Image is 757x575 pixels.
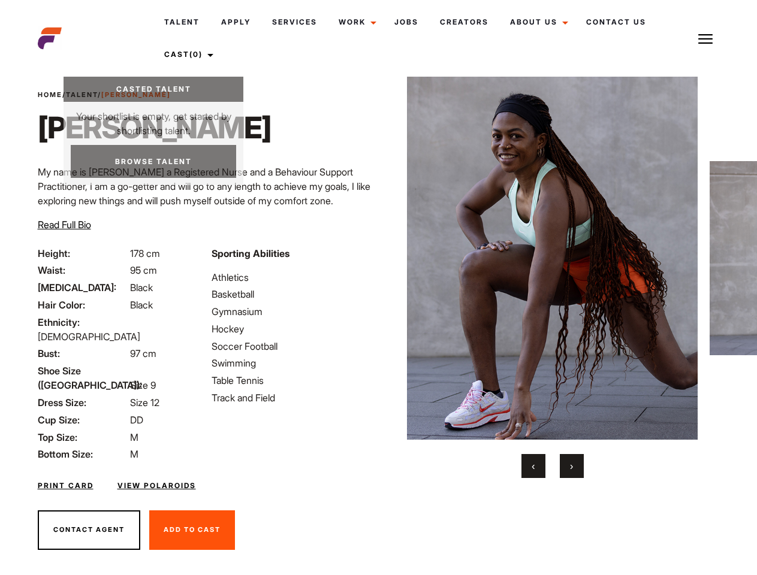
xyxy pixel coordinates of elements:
a: Jobs [384,6,429,38]
span: Previous [532,460,535,472]
span: Shoe Size ([GEOGRAPHIC_DATA]): [38,364,128,392]
span: Bust: [38,346,128,361]
a: Work [328,6,384,38]
a: View Polaroids [117,480,196,491]
li: Athletics [212,270,371,285]
a: Apply [210,6,261,38]
span: Next [570,460,573,472]
span: 178 cm [130,247,160,259]
span: Height: [38,246,128,261]
span: Cup Size: [38,413,128,427]
a: Contact Us [575,6,657,38]
h1: [PERSON_NAME] [38,110,271,146]
span: Waist: [38,263,128,277]
span: / / [38,90,171,100]
li: Track and Field [212,391,371,405]
span: M [130,431,138,443]
a: Browse Talent [71,145,236,178]
img: cropped-aefm-brand-fav-22-square.png [38,26,62,50]
a: Cast(0) [153,38,221,71]
span: Bottom Size: [38,447,128,461]
span: Size 9 [130,379,156,391]
a: Home [38,90,62,99]
span: Hair Color: [38,298,128,312]
a: Services [261,6,328,38]
span: Ethnicity: [38,315,128,329]
img: Burger icon [698,32,713,46]
a: Print Card [38,480,94,491]
span: Size 12 [130,397,159,408]
span: Add To Cast [164,525,221,534]
span: 97 cm [130,347,156,359]
p: Your shortlist is empty, get started by shortlisting talent. [64,102,243,138]
span: Black [130,282,153,293]
span: Read Full Bio [38,219,91,231]
li: Gymnasium [212,304,371,319]
li: Soccer Football [212,339,371,353]
span: [DEMOGRAPHIC_DATA] [38,331,140,343]
span: M [130,448,138,460]
span: DD [130,414,143,426]
span: 95 cm [130,264,157,276]
span: [MEDICAL_DATA]: [38,280,128,295]
span: Black [130,299,153,311]
span: My name is [PERSON_NAME] a Registered Nurse and a Behaviour Support Practitioner, I am a go-gette... [38,166,370,207]
span: Top Size: [38,430,128,444]
a: Talent [153,6,210,38]
li: Basketball [212,287,371,301]
a: Casted Talent [64,77,243,102]
span: (0) [189,50,203,59]
strong: Sporting Abilities [212,247,289,259]
span: Dress Size: [38,395,128,410]
button: Contact Agent [38,510,140,550]
a: Creators [429,6,499,38]
a: About Us [499,6,575,38]
li: Table Tennis [212,373,371,388]
button: Read Full Bio [38,217,91,232]
li: Hockey [212,322,371,336]
button: Add To Cast [149,510,235,550]
li: Swimming [212,356,371,370]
